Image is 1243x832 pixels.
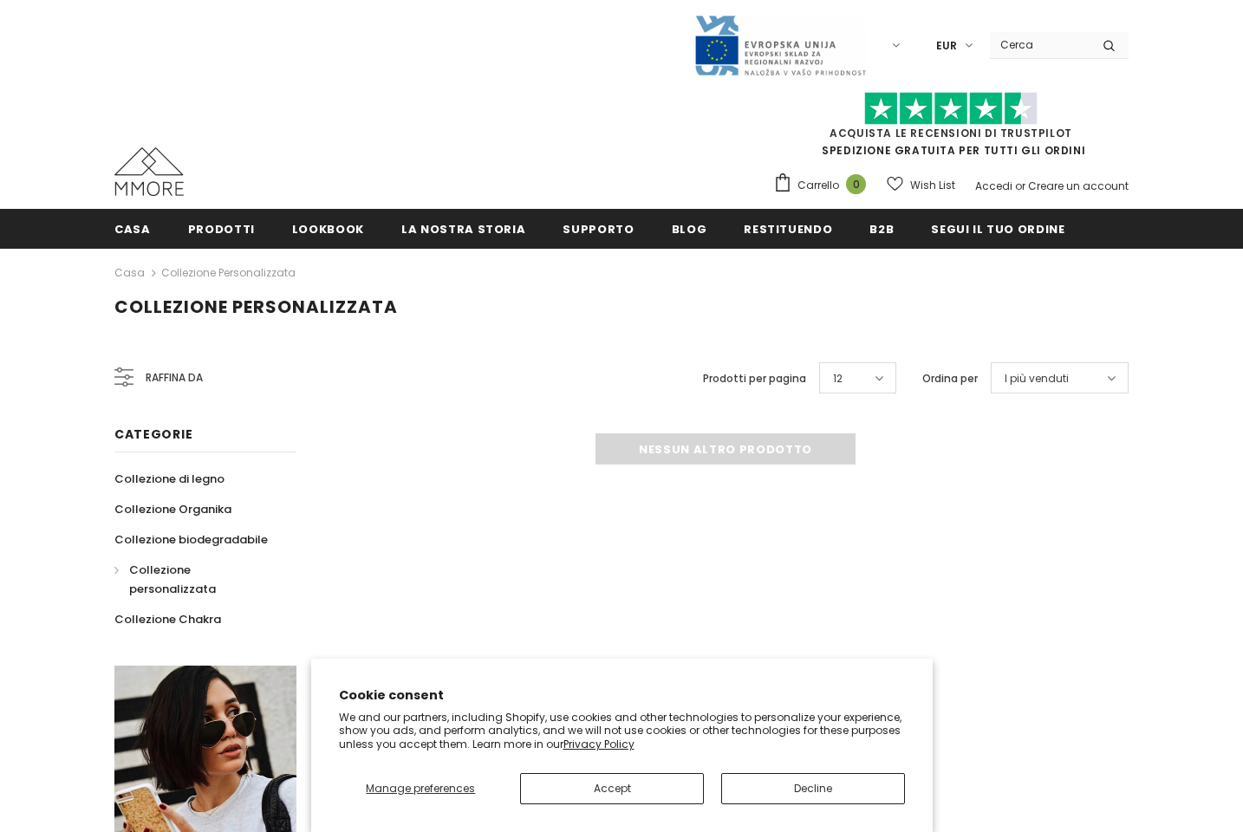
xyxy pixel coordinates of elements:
label: Prodotti per pagina [703,370,806,387]
img: Fidati di Pilot Stars [864,92,1038,126]
span: EUR [936,37,957,55]
img: Javni Razpis [693,14,867,77]
a: Casa [114,263,145,283]
a: Wish List [887,170,955,200]
a: Casa [114,209,151,248]
a: B2B [869,209,894,248]
span: I più venduti [1005,370,1069,387]
a: Collezione personalizzata [114,555,277,604]
a: Collezione biodegradabile [114,524,268,555]
a: Prodotti [188,209,255,248]
span: or [1015,179,1025,193]
button: Decline [721,773,905,804]
a: Creare un account [1028,179,1129,193]
span: 12 [833,370,843,387]
span: Collezione Chakra [114,611,221,627]
span: Wish List [910,177,955,194]
span: La nostra storia [401,221,525,237]
a: La nostra storia [401,209,525,248]
span: Casa [114,221,151,237]
a: Blog [672,209,707,248]
a: Carrello 0 [773,172,875,198]
a: Javni Razpis [693,37,867,52]
span: Restituendo [744,221,832,237]
a: Collezione di legno [114,464,225,494]
span: SPEDIZIONE GRATUITA PER TUTTI GLI ORDINI [773,100,1129,158]
p: We and our partners, including Shopify, use cookies and other technologies to personalize your ex... [339,711,905,751]
h2: Cookie consent [339,686,905,705]
a: Restituendo [744,209,832,248]
span: Segui il tuo ordine [931,221,1064,237]
a: Segui il tuo ordine [931,209,1064,248]
label: Ordina per [922,370,978,387]
a: Collezione Chakra [114,604,221,634]
input: Search Site [990,32,1090,57]
a: Collezione Organika [114,494,231,524]
button: Manage preferences [338,773,503,804]
span: Raffina da [146,368,203,387]
img: Casi MMORE [114,147,184,196]
span: supporto [563,221,634,237]
a: supporto [563,209,634,248]
span: Collezione personalizzata [129,562,216,597]
span: Blog [672,221,707,237]
a: Acquista le recensioni di TrustPilot [830,126,1072,140]
span: Collezione di legno [114,471,225,487]
span: B2B [869,221,894,237]
span: Prodotti [188,221,255,237]
button: Accept [520,773,704,804]
a: Lookbook [292,209,364,248]
span: 0 [846,174,866,194]
a: Collezione personalizzata [161,265,296,280]
span: Collezione biodegradabile [114,531,268,548]
span: Collezione Organika [114,501,231,517]
span: Categorie [114,426,192,443]
a: Accedi [975,179,1012,193]
span: Collezione personalizzata [114,295,398,319]
span: Manage preferences [366,781,475,796]
span: Lookbook [292,221,364,237]
span: Carrello [797,177,839,194]
a: Privacy Policy [563,737,635,751]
